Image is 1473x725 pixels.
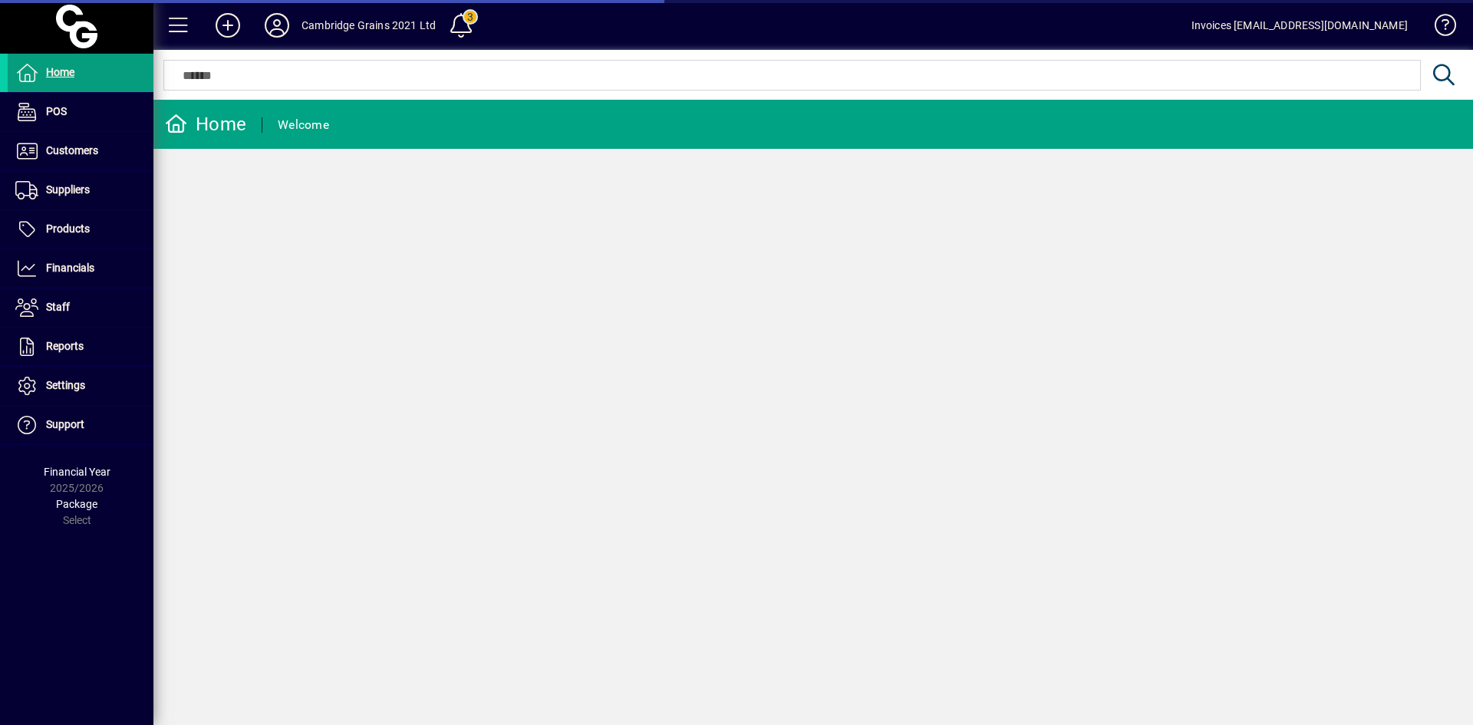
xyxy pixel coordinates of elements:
button: Profile [252,12,302,39]
a: POS [8,93,153,131]
a: Suppliers [8,171,153,209]
span: Reports [46,340,84,352]
span: Products [46,222,90,235]
a: Settings [8,367,153,405]
button: Add [203,12,252,39]
a: Products [8,210,153,249]
span: Package [56,498,97,510]
span: Home [46,66,74,78]
a: Staff [8,288,153,327]
span: Support [46,418,84,430]
div: Invoices [EMAIL_ADDRESS][DOMAIN_NAME] [1191,13,1408,38]
div: Cambridge Grains 2021 Ltd [302,13,436,38]
div: Home [165,112,246,137]
a: Knowledge Base [1423,3,1454,53]
span: Customers [46,144,98,157]
a: Customers [8,132,153,170]
a: Support [8,406,153,444]
span: Suppliers [46,183,90,196]
a: Reports [8,328,153,366]
span: Staff [46,301,70,313]
span: Financial Year [44,466,110,478]
span: Settings [46,379,85,391]
span: POS [46,105,67,117]
span: Financials [46,262,94,274]
div: Welcome [278,113,329,137]
a: Financials [8,249,153,288]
